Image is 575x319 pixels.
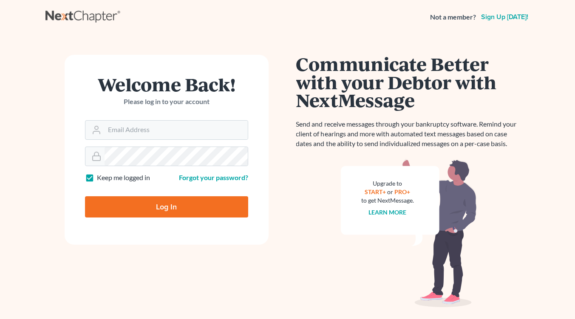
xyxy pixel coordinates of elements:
[361,196,414,205] div: to get NextMessage.
[365,188,386,195] a: START+
[368,209,406,216] a: Learn more
[341,159,477,308] img: nextmessage_bg-59042aed3d76b12b5cd301f8e5b87938c9018125f34e5fa2b7a6b67550977c72.svg
[394,188,410,195] a: PRO+
[430,12,476,22] strong: Not a member?
[105,121,248,139] input: Email Address
[479,14,530,20] a: Sign up [DATE]!
[85,75,248,93] h1: Welcome Back!
[179,173,248,181] a: Forgot your password?
[387,188,393,195] span: or
[296,55,521,109] h1: Communicate Better with your Debtor with NextMessage
[296,119,521,149] p: Send and receive messages through your bankruptcy software. Remind your client of hearings and mo...
[85,196,248,217] input: Log In
[97,173,150,183] label: Keep me logged in
[85,97,248,107] p: Please log in to your account
[361,179,414,188] div: Upgrade to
